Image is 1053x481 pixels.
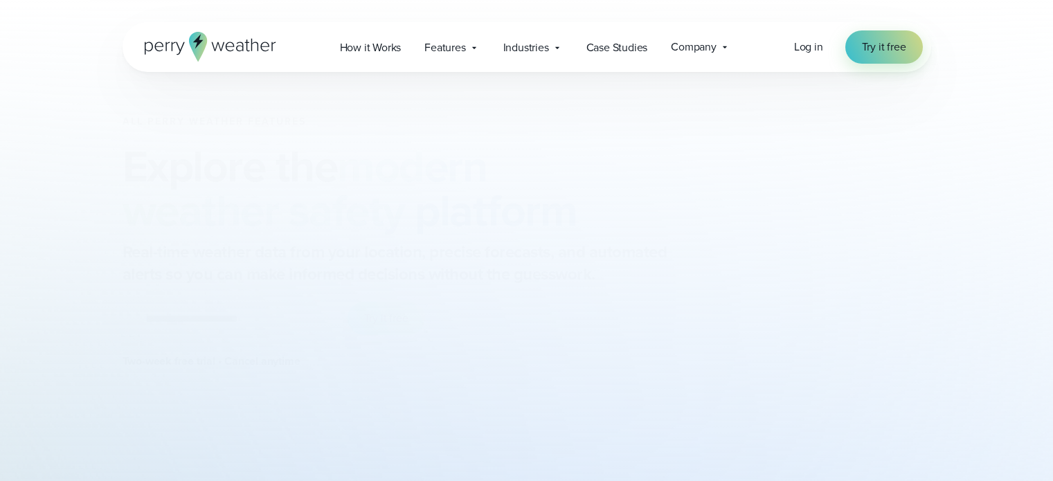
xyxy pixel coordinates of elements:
[794,39,823,55] a: Log in
[424,39,465,56] span: Features
[328,33,413,62] a: How it Works
[862,39,906,55] span: Try it free
[845,30,923,64] a: Try it free
[503,39,549,56] span: Industries
[586,39,648,56] span: Case Studies
[671,39,717,55] span: Company
[575,33,660,62] a: Case Studies
[340,39,402,56] span: How it Works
